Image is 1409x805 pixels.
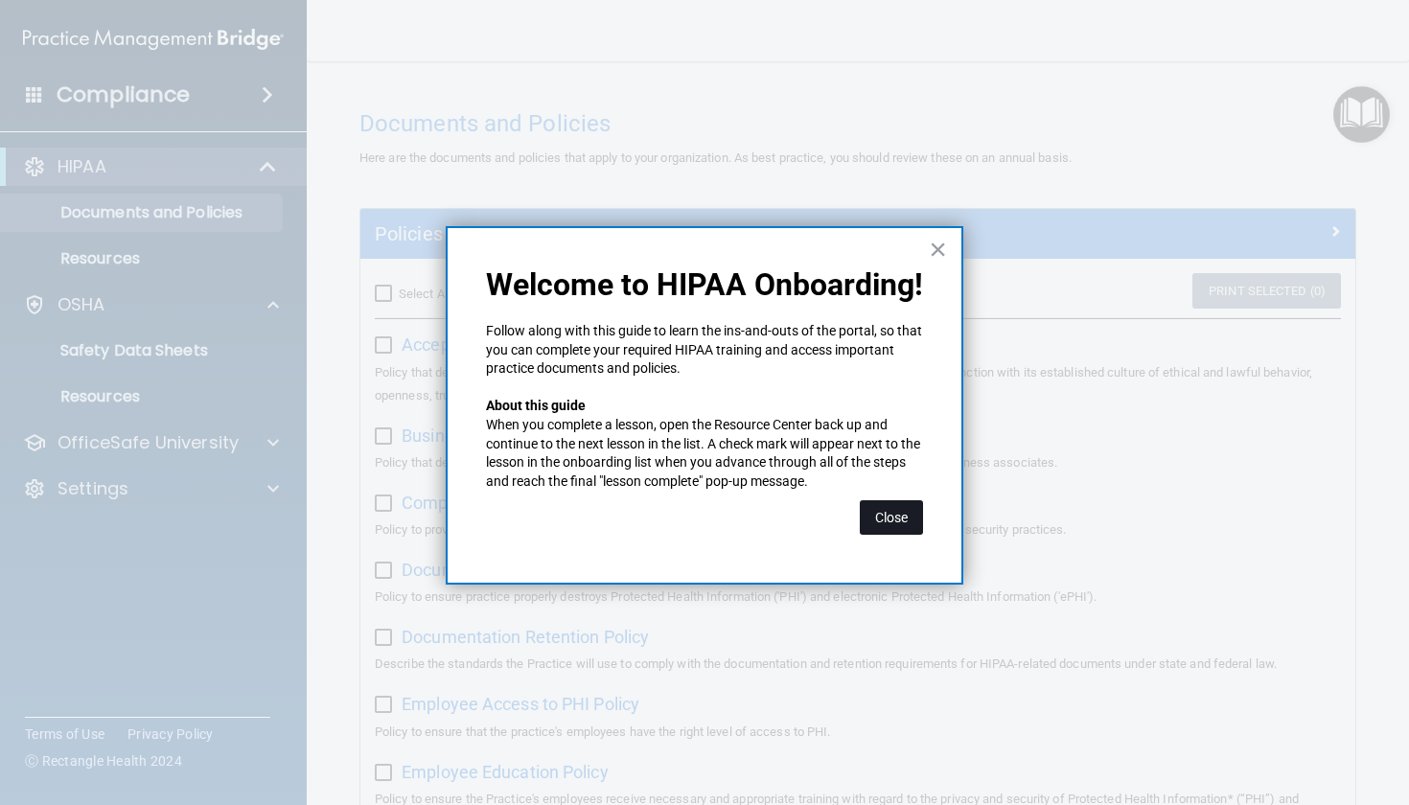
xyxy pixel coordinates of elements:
button: Close [929,234,947,264]
iframe: Drift Widget Chat Controller [1077,669,1386,746]
button: Close [860,500,923,535]
p: Welcome to HIPAA Onboarding! [486,266,923,303]
p: When you complete a lesson, open the Resource Center back up and continue to the next lesson in t... [486,416,923,491]
p: Follow along with this guide to learn the ins-and-outs of the portal, so that you can complete yo... [486,322,923,379]
strong: About this guide [486,398,586,413]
